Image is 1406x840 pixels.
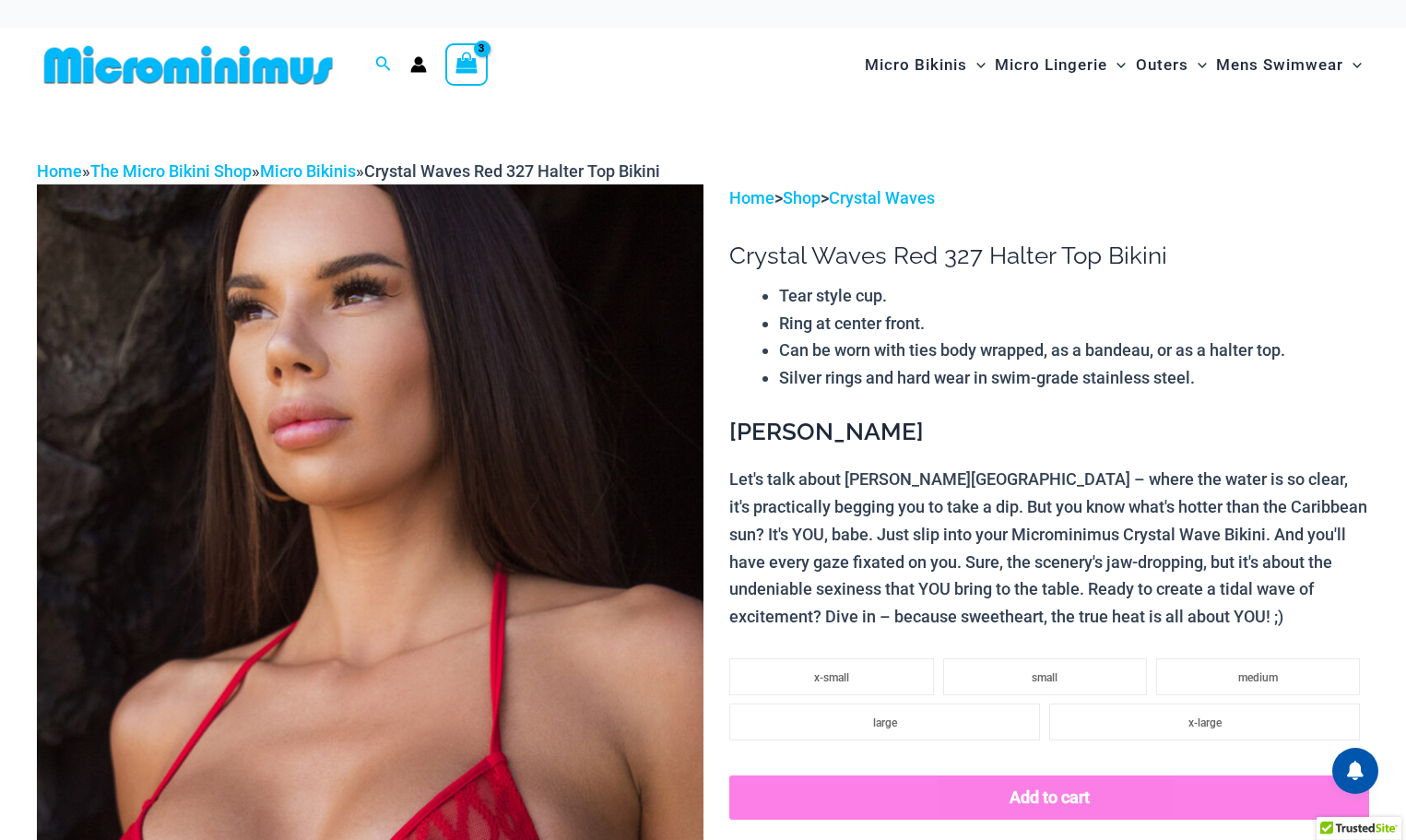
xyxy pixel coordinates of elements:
[1343,41,1362,89] span: Menu Toggle
[37,44,340,86] img: MM SHOP LOGO FLAT
[779,310,1369,337] li: Ring at center front.
[37,161,82,181] a: Home
[1049,704,1360,740] li: x-large
[729,658,933,695] li: x-small
[943,658,1147,695] li: small
[410,56,427,73] a: Account icon link
[865,41,967,89] span: Micro Bikinis
[779,364,1369,392] li: Silver rings and hard wear in swim-grade stainless steel.
[90,161,252,181] a: The Micro Bikini Shop
[364,161,660,181] span: Crystal Waves Red 327 Halter Top Bikini
[729,242,1369,270] h1: Crystal Waves Red 327 Halter Top Bikini
[1238,671,1278,684] span: medium
[873,716,897,729] span: large
[857,34,1369,96] nav: Site Navigation
[729,417,1369,448] h3: [PERSON_NAME]
[1131,37,1211,93] a: OutersMenu ToggleMenu Toggle
[729,188,774,207] a: Home
[729,775,1369,820] button: Add to cart
[814,671,849,684] span: x-small
[860,37,990,93] a: Micro BikinisMenu ToggleMenu Toggle
[829,188,935,207] a: Crystal Waves
[729,466,1369,630] p: Let's talk about [PERSON_NAME][GEOGRAPHIC_DATA] – where the water is so clear, it's practically b...
[729,704,1040,740] li: large
[729,184,1369,212] p: > >
[783,188,821,207] a: Shop
[995,41,1107,89] span: Micro Lingerie
[967,41,986,89] span: Menu Toggle
[1188,716,1222,729] span: x-large
[1216,41,1343,89] span: Mens Swimwear
[260,161,356,181] a: Micro Bikinis
[779,282,1369,310] li: Tear style cup.
[1032,671,1057,684] span: small
[375,53,392,77] a: Search icon link
[990,37,1130,93] a: Micro LingerieMenu ToggleMenu Toggle
[1107,41,1126,89] span: Menu Toggle
[445,43,488,86] a: View Shopping Cart, 3 items
[37,161,660,181] span: » » »
[1211,37,1366,93] a: Mens SwimwearMenu ToggleMenu Toggle
[1136,41,1188,89] span: Outers
[1156,658,1360,695] li: medium
[1188,41,1207,89] span: Menu Toggle
[779,337,1369,364] li: Can be worn with ties body wrapped, as a bandeau, or as a halter top.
